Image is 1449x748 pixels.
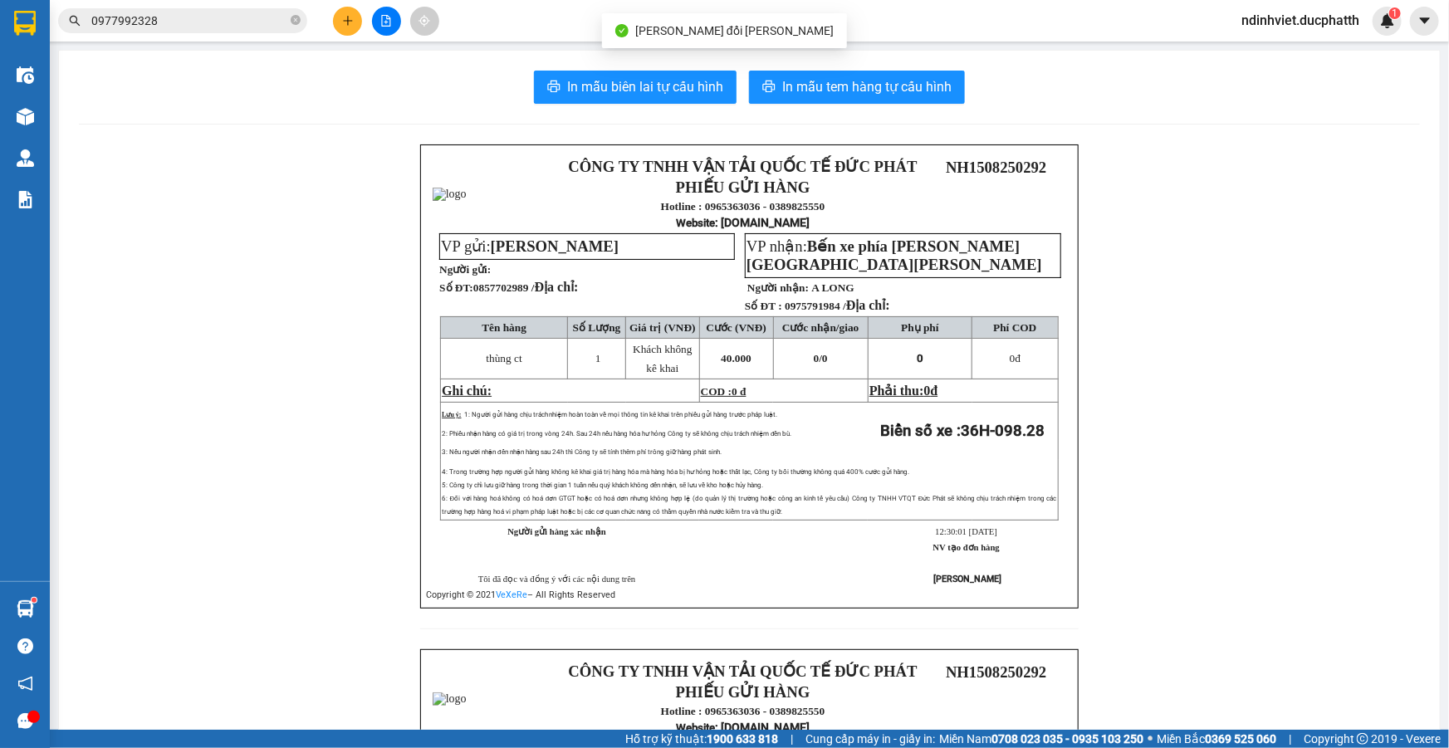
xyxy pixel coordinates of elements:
span: [PERSON_NAME] đổi [PERSON_NAME] [635,24,834,37]
button: caret-down [1410,7,1439,36]
span: Miền Bắc [1157,730,1276,748]
span: 2: Phiếu nhận hàng có giá trị trong vòng 24h. Sau 24h nếu hàng hóa hư hỏng Công ty sẽ không chịu ... [442,430,791,438]
span: đ [1010,352,1021,364]
span: 40.000 [721,352,751,364]
span: A LONG [811,281,854,294]
span: printer [547,80,561,95]
strong: Hotline : 0965363036 - 0389825550 [661,705,825,717]
span: Cước (VNĐ) [706,321,766,334]
span: | [1289,730,1291,748]
span: Tên hàng [482,321,526,334]
span: plus [342,15,354,27]
strong: Người nhận: [747,281,809,294]
strong: Người gửi: [439,263,491,276]
img: logo [433,188,467,201]
img: solution-icon [17,191,34,208]
span: Tôi đã đọc và đồng ý với các nội dung trên [478,574,636,584]
span: 0975791984 / [785,300,890,312]
a: VeXeRe [496,589,528,600]
strong: CÔNG TY TNHH VẬN TẢI QUỐC TẾ ĐỨC PHÁT [569,662,918,680]
strong: PHIẾU GỬI HÀNG [676,178,810,196]
span: 1 [1392,7,1398,19]
span: 1: Người gửi hàng chịu trách nhiệm hoàn toàn về mọi thông tin kê khai trên phiếu gửi hàng trước p... [464,411,778,418]
span: Số Lượng [573,321,621,334]
span: caret-down [1417,13,1432,28]
span: Ghi chú: [442,384,492,398]
img: warehouse-icon [17,66,34,84]
img: warehouse-icon [17,600,34,618]
span: VP nhận: [747,237,1042,273]
span: 4: Trong trường hợp người gửi hàng không kê khai giá trị hàng hóa mà hàng hóa bị hư hỏng hoặc thấ... [442,468,909,476]
strong: NV tạo đơn hàng [933,543,1000,552]
span: Bến xe phía [PERSON_NAME][GEOGRAPHIC_DATA][PERSON_NAME] [747,237,1042,273]
img: qr-code [972,684,1021,734]
span: 0 [1010,352,1016,364]
span: [PERSON_NAME] [491,237,619,255]
span: Địa chỉ: [846,298,890,312]
span: Lưu ý: [442,411,461,418]
img: logo-vxr [14,11,36,36]
span: ndinhviet.ducphatth [1228,10,1373,31]
span: 0 đ [732,385,746,398]
span: close-circle [291,13,301,29]
strong: 1900 633 818 [707,732,778,746]
button: printerIn mẫu biên lai tự cấu hình [534,71,737,104]
span: 0 [822,352,828,364]
strong: Biển số xe : [881,422,1045,440]
span: 5: Công ty chỉ lưu giữ hàng trong thời gian 1 tuần nếu quý khách không đến nhận, sẽ lưu về kho ho... [442,482,763,489]
button: aim [410,7,439,36]
span: Phải thu: [869,384,937,398]
img: qr-code [972,179,1021,229]
span: Cước nhận/giao [782,321,859,334]
span: notification [17,676,33,692]
span: | [791,730,793,748]
strong: CÔNG TY TNHH VẬN TẢI QUỐC TẾ ĐỨC PHÁT [569,158,918,175]
span: 6: Đối với hàng hoá không có hoá đơn GTGT hoặc có hoá đơn nhưng không hợp lệ (do quản lý thị trườ... [442,495,1057,516]
span: NH1508250292 [946,663,1046,681]
span: In mẫu biên lai tự cấu hình [567,76,723,97]
span: 0 [917,352,923,364]
span: Phí COD [993,321,1036,334]
strong: : [DOMAIN_NAME] [676,216,810,229]
span: search [69,15,81,27]
span: aim [419,15,430,27]
span: 36H-098.28 [962,422,1045,440]
span: đ [931,384,938,398]
span: Địa chỉ: [535,280,579,294]
button: file-add [372,7,401,36]
strong: Hotline : 0965363036 - 0389825550 [661,200,825,213]
sup: 1 [32,598,37,603]
span: Giá trị (VNĐ) [629,321,696,334]
span: copyright [1357,733,1368,745]
img: warehouse-icon [17,149,34,167]
strong: Số ĐT : [745,300,782,312]
input: Tìm tên, số ĐT hoặc mã đơn [91,12,287,30]
strong: [PERSON_NAME] [933,574,1001,584]
span: ⚪️ [1148,736,1153,742]
span: In mẫu tem hàng tự cấu hình [782,76,952,97]
span: COD : [701,385,747,398]
img: warehouse-icon [17,108,34,125]
strong: 0369 525 060 [1205,732,1276,746]
span: 0 [924,384,931,398]
img: logo [433,692,467,706]
img: icon-new-feature [1380,13,1395,28]
span: Copyright © 2021 – All Rights Reserved [426,589,616,600]
span: Phụ phí [901,321,938,334]
span: check-circle [615,24,629,37]
span: Hỗ trợ kỹ thuật: [625,730,778,748]
span: Miền Nam [939,730,1143,748]
span: 1 [595,352,601,364]
sup: 1 [1389,7,1401,19]
strong: Số ĐT: [439,281,578,294]
strong: PHIẾU GỬI HÀNG [676,683,810,701]
span: message [17,713,33,729]
span: 0857702989 / [473,281,579,294]
strong: 0708 023 035 - 0935 103 250 [991,732,1143,746]
span: Cung cấp máy in - giấy in: [805,730,935,748]
span: close-circle [291,15,301,25]
span: 12:30:01 [DATE] [935,527,997,536]
span: VP gửi: [441,237,619,255]
strong: Người gửi hàng xác nhận [507,527,606,536]
span: printer [762,80,776,95]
